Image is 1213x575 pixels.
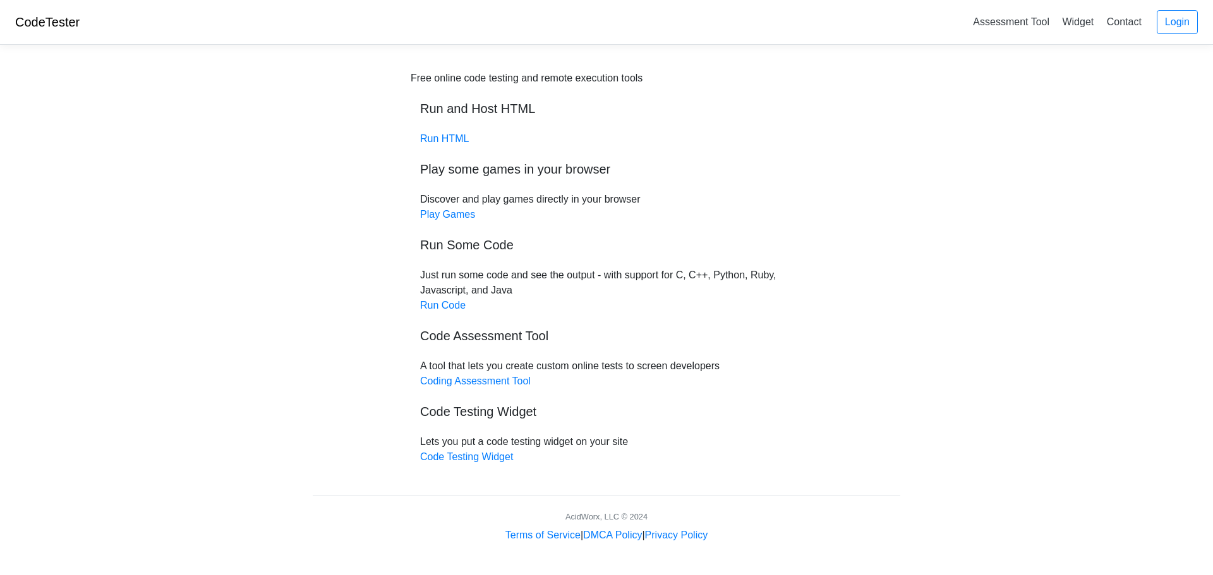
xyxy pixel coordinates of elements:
a: Run HTML [420,133,469,144]
div: | | [505,528,708,543]
h5: Play some games in your browser [420,162,793,177]
a: Widget [1057,11,1099,32]
div: AcidWorx, LLC © 2024 [565,511,648,523]
a: Run Code [420,300,466,311]
h5: Run and Host HTML [420,101,793,116]
a: Play Games [420,209,475,220]
a: Contact [1102,11,1147,32]
h5: Code Assessment Tool [420,328,793,343]
a: Assessment Tool [968,11,1054,32]
div: Free online code testing and remote execution tools [411,71,643,86]
a: CodeTester [15,15,80,29]
a: Terms of Service [505,530,581,540]
a: Code Testing Widget [420,451,513,462]
a: Coding Assessment Tool [420,376,531,386]
a: Privacy Policy [645,530,708,540]
a: Login [1157,10,1198,34]
h5: Code Testing Widget [420,404,793,419]
h5: Run Some Code [420,237,793,252]
a: DMCA Policy [583,530,642,540]
div: Discover and play games directly in your browser Just run some code and see the output - with sup... [411,71,802,465]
